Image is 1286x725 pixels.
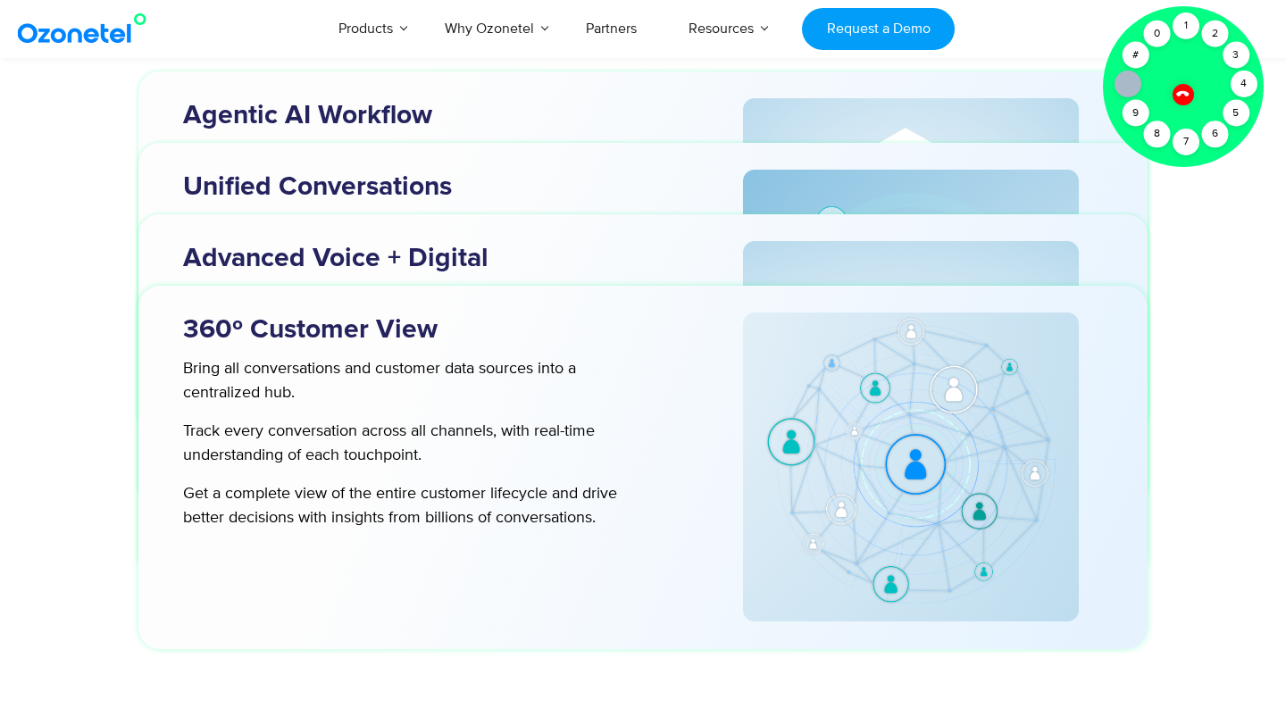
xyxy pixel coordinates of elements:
[1201,21,1228,47] div: 2
[1231,71,1257,97] div: 4
[1122,100,1148,127] div: 9
[1173,12,1199,39] div: 1
[1223,100,1249,127] div: 5
[183,482,647,530] p: Get a complete view of the entire customer lifecycle and drive better decisions with insights fro...
[183,170,683,204] h3: Unified Conversations
[183,241,683,276] h3: Advanced Voice + Digital
[183,420,647,468] p: Track every conversation across all channels, with real-time understanding of each touchpoint.
[183,98,683,133] h3: Agentic AI Workflow
[1122,42,1148,69] div: #
[1223,42,1249,69] div: 3
[802,8,955,50] a: Request a Demo
[1143,21,1170,47] div: 0
[1201,121,1228,147] div: 6
[183,357,647,405] p: Bring all conversations and customer data sources into a centralized hub.
[1173,129,1199,155] div: 7
[1143,121,1170,147] div: 8
[183,312,683,347] h3: 360º Customer View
